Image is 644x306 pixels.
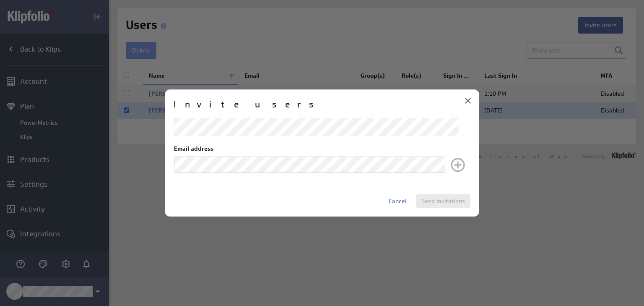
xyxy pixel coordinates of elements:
span: Cancel [389,197,406,205]
div: Add to list of recipients [447,154,468,175]
span: Send invitations [421,197,465,205]
h2: Invite users [174,98,322,112]
button: Send invitations [416,194,470,208]
div: Close [461,94,475,108]
label: Email address [174,144,445,153]
button: Cancel [383,194,412,208]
